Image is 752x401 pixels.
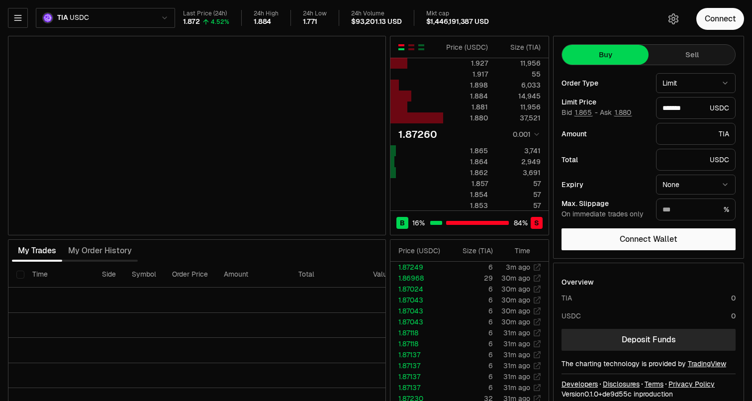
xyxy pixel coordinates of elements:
[70,13,89,22] span: USDC
[444,190,488,200] div: 1.854
[398,127,437,141] div: 1.87260
[397,43,405,51] button: Show Buy and Sell Orders
[562,130,648,137] div: Amount
[390,382,449,393] td: 1.87137
[426,10,489,17] div: Mkt cap
[688,359,726,368] a: TradingView
[390,305,449,316] td: 1.87043
[496,102,541,112] div: 11,956
[496,190,541,200] div: 57
[656,199,736,220] div: %
[496,146,541,156] div: 3,741
[656,97,736,119] div: USDC
[449,382,493,393] td: 6
[290,262,365,288] th: Total
[696,8,744,30] button: Connect
[390,360,449,371] td: 1.87137
[254,17,271,26] div: 1.884
[449,305,493,316] td: 6
[444,42,488,52] div: Price ( USDC )
[503,328,530,337] time: 31m ago
[501,306,530,315] time: 30m ago
[449,295,493,305] td: 6
[365,262,399,288] th: Value
[12,241,62,261] button: My Trades
[562,210,648,219] div: On immediate trades only
[43,13,52,22] img: TIA Logo
[444,80,488,90] div: 1.898
[57,13,68,22] span: TIA
[444,69,488,79] div: 1.917
[449,349,493,360] td: 6
[444,179,488,189] div: 1.857
[444,58,488,68] div: 1.927
[183,17,200,26] div: 1.872
[496,113,541,123] div: 37,521
[390,284,449,295] td: 1.87024
[390,338,449,349] td: 1.87118
[183,10,229,17] div: Last Price (24h)
[600,108,632,117] span: Ask
[534,218,539,228] span: S
[303,17,317,26] div: 1.771
[562,329,736,351] a: Deposit Funds
[649,45,735,65] button: Sell
[449,338,493,349] td: 6
[503,372,530,381] time: 31m ago
[444,102,488,112] div: 1.881
[574,108,593,116] button: 1.865
[614,108,632,116] button: 1.880
[390,371,449,382] td: 1.87137
[164,262,216,288] th: Order Price
[303,10,327,17] div: 24h Low
[390,262,449,273] td: 1.87249
[390,349,449,360] td: 1.87137
[390,327,449,338] td: 1.87118
[503,361,530,370] time: 31m ago
[503,350,530,359] time: 31m ago
[562,293,572,303] div: TIA
[496,157,541,167] div: 2,949
[216,262,290,288] th: Amount
[562,228,736,250] button: Connect Wallet
[24,262,94,288] th: Time
[444,157,488,167] div: 1.864
[506,263,530,272] time: 3m ago
[254,10,279,17] div: 24h High
[656,123,736,145] div: TIA
[562,200,648,207] div: Max. Slippage
[496,42,541,52] div: Size ( TIA )
[731,293,736,303] div: 0
[562,389,736,399] div: Version 0.1.0 + in production
[645,379,663,389] a: Terms
[562,311,581,321] div: USDC
[444,168,488,178] div: 1.862
[444,146,488,156] div: 1.865
[496,91,541,101] div: 14,945
[562,108,598,117] span: Bid -
[562,379,598,389] a: Developers
[351,10,401,17] div: 24h Volume
[390,295,449,305] td: 1.87043
[562,99,648,105] div: Limit Price
[457,246,493,256] div: Size ( TIA )
[602,390,632,399] span: de9d55ce17949e008fb62f719d96d919b3f33879
[124,262,164,288] th: Symbol
[603,379,640,389] a: Disclosures
[449,262,493,273] td: 6
[390,316,449,327] td: 1.87043
[351,17,401,26] div: $93,201.13 USD
[94,262,124,288] th: Side
[444,91,488,101] div: 1.884
[449,284,493,295] td: 6
[501,296,530,304] time: 30m ago
[16,271,24,279] button: Select all
[211,18,229,26] div: 4.52%
[562,80,648,87] div: Order Type
[496,69,541,79] div: 55
[501,246,530,256] div: Time
[398,246,448,256] div: Price ( USDC )
[496,168,541,178] div: 3,691
[503,339,530,348] time: 31m ago
[417,43,425,51] button: Show Buy Orders Only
